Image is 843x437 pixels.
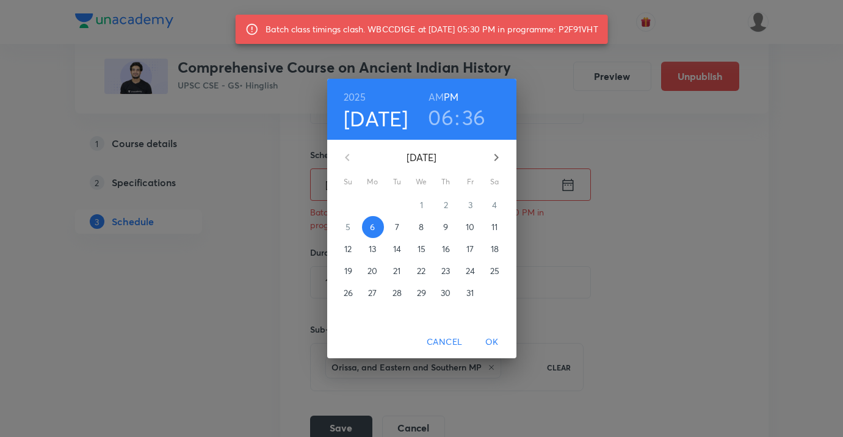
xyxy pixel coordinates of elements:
p: 22 [417,265,425,277]
p: 25 [490,265,499,277]
button: 18 [484,238,506,260]
button: 2025 [344,88,366,106]
button: PM [444,88,458,106]
button: 9 [435,216,457,238]
p: 30 [441,287,450,299]
button: 31 [460,282,482,304]
button: 28 [386,282,408,304]
span: Sa [484,176,506,188]
span: Cancel [427,334,462,350]
button: 23 [435,260,457,282]
p: 10 [466,221,474,233]
p: 15 [418,243,425,255]
button: 25 [484,260,506,282]
span: Mo [362,176,384,188]
button: 22 [411,260,433,282]
button: 24 [460,260,482,282]
button: 13 [362,238,384,260]
button: 30 [435,282,457,304]
p: [DATE] [362,150,482,165]
span: We [411,176,433,188]
div: Batch class timings clash. WBCCD1GE at [DATE] 05:30 PM in programme: P2F91VHT [266,18,598,40]
button: 06 [428,104,454,130]
p: 27 [368,287,377,299]
p: 28 [393,287,402,299]
button: 26 [338,282,360,304]
p: 11 [491,221,497,233]
p: 8 [419,221,424,233]
span: OK [477,334,507,350]
p: 9 [443,221,448,233]
button: 16 [435,238,457,260]
p: 29 [417,287,426,299]
button: AM [429,88,444,106]
span: Su [338,176,360,188]
p: 14 [393,243,401,255]
p: 31 [466,287,474,299]
p: 20 [367,265,377,277]
p: 26 [344,287,353,299]
button: 19 [338,260,360,282]
button: OK [472,331,512,353]
p: 16 [442,243,450,255]
p: 19 [344,265,352,277]
button: 36 [462,104,486,130]
button: 20 [362,260,384,282]
p: 6 [370,221,375,233]
button: 7 [386,216,408,238]
button: 29 [411,282,433,304]
p: 13 [369,243,376,255]
button: 17 [460,238,482,260]
span: Tu [386,176,408,188]
button: 15 [411,238,433,260]
span: Th [435,176,457,188]
p: 21 [393,265,400,277]
p: 12 [344,243,352,255]
button: 8 [411,216,433,238]
button: 6 [362,216,384,238]
button: [DATE] [344,106,408,131]
button: 27 [362,282,384,304]
p: 17 [466,243,474,255]
p: 24 [466,265,475,277]
p: 23 [441,265,450,277]
button: 12 [338,238,360,260]
button: Cancel [422,331,467,353]
p: 7 [395,221,399,233]
button: 10 [460,216,482,238]
h3: : [455,104,460,130]
button: 14 [386,238,408,260]
p: 18 [491,243,499,255]
button: 21 [386,260,408,282]
button: 11 [484,216,506,238]
span: Fr [460,176,482,188]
